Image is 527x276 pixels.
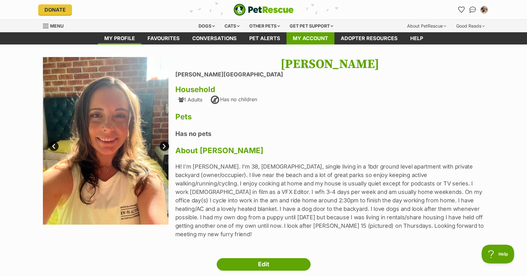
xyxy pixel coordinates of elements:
a: Menu [43,20,68,31]
a: Donate [38,4,72,15]
ul: Account quick links [457,5,489,15]
span: Menu [50,23,64,29]
a: Adopter resources [334,32,404,44]
a: conversations [186,32,243,44]
p: Hi! I’m [PERSON_NAME]. I’m 38, [DEMOGRAPHIC_DATA], single living in a 1bdr ground level apartment... [175,162,484,238]
div: Has no children [210,95,257,105]
a: Conversations [468,5,478,15]
a: Next [160,142,169,151]
a: My account [287,32,334,44]
h3: Household [175,85,484,94]
a: Prev [49,142,59,151]
a: Favourites [457,5,467,15]
h4: Has no pets [175,130,484,138]
div: Good Reads [452,20,489,32]
div: Dogs [194,20,219,32]
a: My profile [98,32,141,44]
img: chat-41dd97257d64d25036548639549fe6c8038ab92f7586957e7f3b1b290dea8141.svg [469,7,476,13]
img: avp3k6canzx4sn6c8hem.jpg [43,57,169,225]
div: Other pets [245,20,284,32]
button: My account [479,5,489,15]
div: Get pet support [285,20,338,32]
h1: [PERSON_NAME] [175,57,484,71]
a: Edit [217,258,311,271]
h3: Pets [175,112,484,121]
img: logo-e224e6f780fb5917bec1dbf3a21bbac754714ae5b6737aabdf751b685950b380.svg [234,4,294,16]
iframe: Help Scout Beacon - Open [482,245,514,263]
a: PetRescue [234,4,294,16]
a: Favourites [141,32,186,44]
div: 1 Adults [178,97,202,102]
a: Pet alerts [243,32,287,44]
h3: About [PERSON_NAME] [175,146,484,155]
li: [PERSON_NAME][GEOGRAPHIC_DATA] [175,71,484,78]
a: Help [404,32,429,44]
img: Laura Postlethwaite profile pic [481,7,487,13]
div: About PetRescue [403,20,451,32]
div: Cats [220,20,244,32]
